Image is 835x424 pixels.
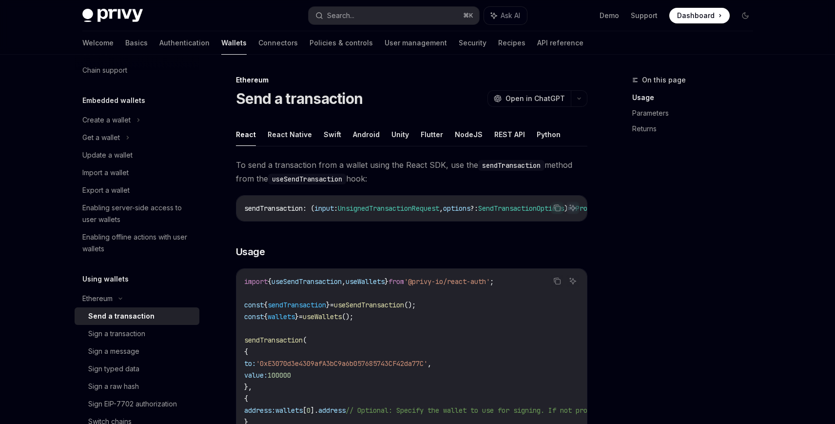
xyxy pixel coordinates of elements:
span: wallets [275,406,303,415]
div: Ethereum [82,293,113,304]
div: Sign a raw hash [88,381,139,392]
span: import [244,277,268,286]
a: Enabling offline actions with user wallets [75,228,199,258]
a: User management [385,31,447,55]
span: address: [244,406,275,415]
span: Ask AI [501,11,520,20]
img: dark logo [82,9,143,22]
div: Update a wallet [82,149,133,161]
span: '0xE3070d3e4309afA3bC9a6b057685743CF42da77C' [256,359,427,368]
span: sendTransaction [244,336,303,344]
button: Open in ChatGPT [487,90,571,107]
div: Chain support [82,64,127,76]
span: 0 [307,406,311,415]
div: Export a wallet [82,184,130,196]
button: React [236,123,256,146]
span: } [385,277,388,286]
span: input [314,204,334,213]
span: { [268,277,272,286]
a: Basics [125,31,148,55]
span: value: [244,371,268,380]
span: (); [404,301,416,309]
span: : ( [303,204,314,213]
div: Import a wallet [82,167,129,179]
button: Flutter [421,123,443,146]
div: Ethereum [236,75,587,85]
button: Android [353,123,380,146]
span: }, [244,383,252,391]
span: To send a transaction from a wallet using the React SDK, use the method from the hook: [236,158,587,185]
button: REST API [494,123,525,146]
span: Dashboard [677,11,715,20]
a: Usage [632,90,761,105]
span: Open in ChatGPT [505,94,565,103]
button: Copy the contents from the code block [551,275,563,287]
span: ?: [470,204,478,213]
a: Update a wallet [75,146,199,164]
span: , [342,277,346,286]
div: Create a wallet [82,114,131,126]
div: Search... [327,10,354,21]
span: , [427,359,431,368]
span: '@privy-io/react-auth' [404,277,490,286]
button: Python [537,123,561,146]
h5: Using wallets [82,273,129,285]
span: ⌘ K [463,12,473,20]
span: { [264,312,268,321]
span: = [330,301,334,309]
span: } [295,312,299,321]
button: Ask AI [566,275,579,287]
a: Connectors [258,31,298,55]
span: UnsignedTransactionRequest [338,204,439,213]
span: SendTransactionOptions [478,204,564,213]
a: Parameters [632,105,761,121]
a: Wallets [221,31,247,55]
a: API reference [537,31,583,55]
span: sendTransaction [244,204,303,213]
h1: Send a transaction [236,90,363,107]
span: 100000 [268,371,291,380]
button: Swift [324,123,341,146]
span: options [443,204,470,213]
span: } [326,301,330,309]
span: from [388,277,404,286]
a: Sign EIP-7702 authorization [75,395,199,413]
code: useSendTransaction [268,174,346,184]
button: NodeJS [455,123,483,146]
button: Unity [391,123,409,146]
span: ( [303,336,307,344]
button: Ask AI [484,7,527,24]
span: address [318,406,346,415]
span: useWallets [346,277,385,286]
button: Ask AI [566,202,579,214]
div: Sign typed data [88,363,139,375]
button: Search...⌘K [309,7,479,24]
span: useSendTransaction [272,277,342,286]
span: ; [490,277,494,286]
span: = [299,312,303,321]
span: (); [342,312,353,321]
a: Sign a transaction [75,325,199,343]
a: Returns [632,121,761,137]
a: Send a transaction [75,307,199,325]
span: : [334,204,338,213]
a: Welcome [82,31,114,55]
div: Enabling server-side access to user wallets [82,202,194,225]
code: sendTransaction [478,160,544,171]
span: [ [303,406,307,415]
button: Toggle dark mode [738,8,753,23]
button: Copy the contents from the code block [551,202,563,214]
div: Get a wallet [82,132,120,143]
a: Chain support [75,61,199,79]
a: Demo [600,11,619,20]
div: Send a transaction [88,310,155,322]
div: Sign a transaction [88,328,145,340]
a: Sign typed data [75,360,199,378]
a: Import a wallet [75,164,199,182]
a: Sign a raw hash [75,378,199,395]
span: useSendTransaction [334,301,404,309]
span: On this page [642,74,686,86]
span: { [244,347,248,356]
a: Policies & controls [310,31,373,55]
span: const [244,312,264,321]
